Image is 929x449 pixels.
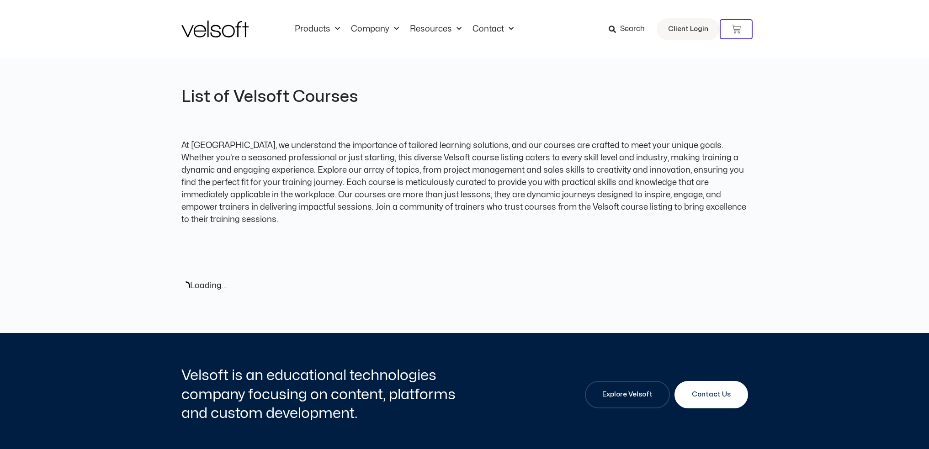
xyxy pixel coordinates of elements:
h2: List of Velsoft Courses [181,86,462,108]
a: ResourcesMenu Toggle [404,24,467,34]
span: Client Login [668,23,708,35]
a: ProductsMenu Toggle [289,24,345,34]
nav: Menu [289,24,519,34]
h2: Velsoft is an educational technologies company focusing on content, platforms and custom developm... [181,366,462,423]
span: Contact Us [692,389,731,400]
span: Search [620,23,645,35]
a: CompanyMenu Toggle [345,24,404,34]
span: Explore Velsoft [602,389,653,400]
a: Explore Velsoft [585,381,670,408]
span: Loading... [190,280,227,292]
a: Contact Us [674,381,748,408]
a: Client Login [657,18,720,40]
p: At [GEOGRAPHIC_DATA], we understand the importance of tailored learning solutions, and our course... [181,139,748,226]
img: Velsoft Training Materials [181,21,249,37]
a: Search [609,21,651,37]
a: ContactMenu Toggle [467,24,519,34]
